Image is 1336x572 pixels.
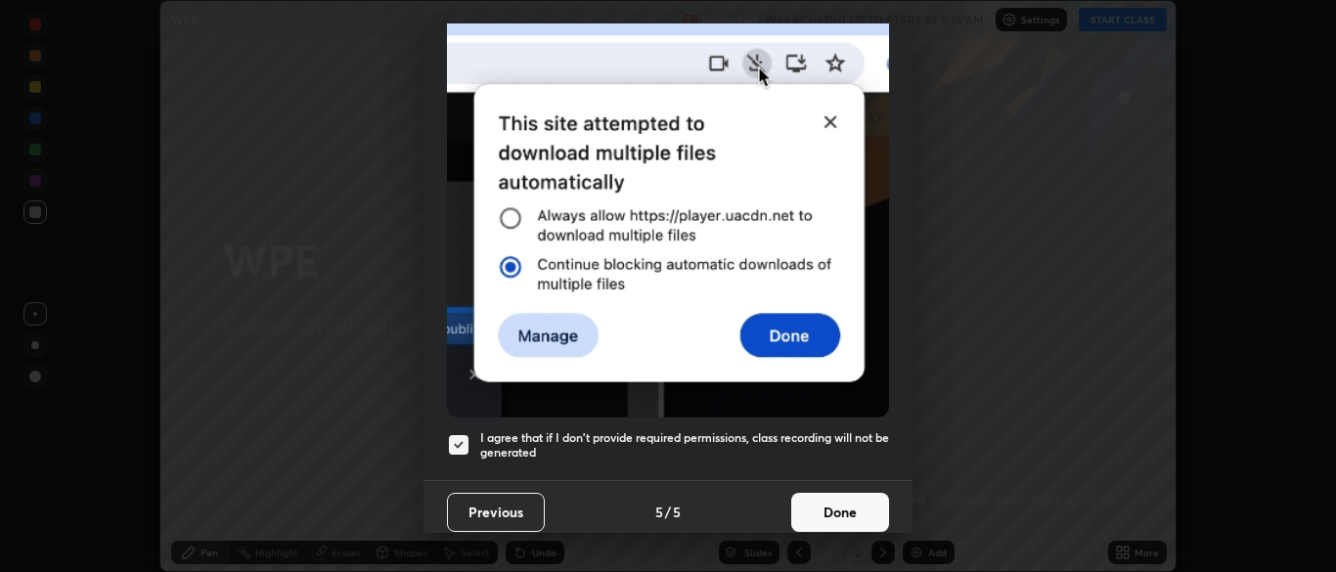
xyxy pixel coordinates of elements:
[791,493,889,532] button: Done
[655,502,663,522] h4: 5
[447,493,545,532] button: Previous
[673,502,681,522] h4: 5
[665,502,671,522] h4: /
[480,430,889,461] h5: I agree that if I don't provide required permissions, class recording will not be generated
